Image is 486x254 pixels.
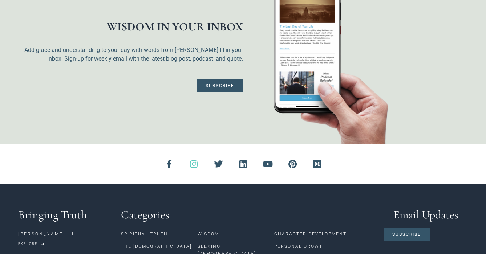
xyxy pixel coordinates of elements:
a: Subscribe [197,79,243,92]
p: [PERSON_NAME] III [18,231,114,237]
a: Personal Growth [274,240,376,253]
a: Wisdom [198,228,274,240]
span: Subscribe [392,232,421,237]
h3: Email Updates [384,209,468,221]
h3: Bringing Truth. [18,209,114,221]
a: Explore [18,240,45,248]
h3: Categories [121,209,376,221]
span: Explore [18,242,37,246]
span: Subscribe [206,83,234,88]
a: The [DEMOGRAPHIC_DATA] [121,240,198,253]
a: Character Development [274,228,376,240]
h1: WISDOM IN YOUR INBOX [15,21,243,33]
p: Add grace and understanding to your day with words from [PERSON_NAME] III in your inbox. Sign-up ... [15,46,243,63]
a: Spiritual Truth [121,228,198,240]
a: Subscribe [384,228,430,241]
